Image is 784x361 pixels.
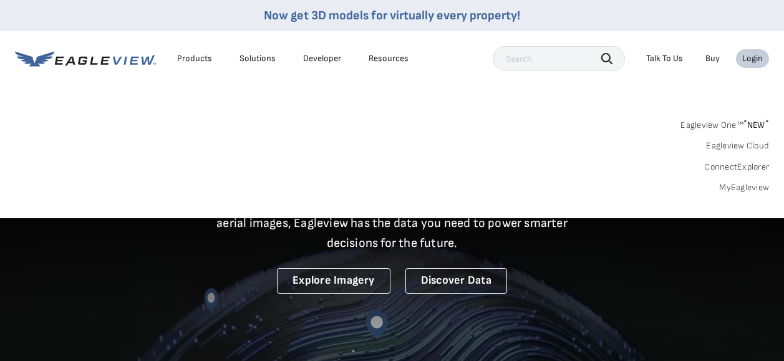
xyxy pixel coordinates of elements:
div: Solutions [240,53,276,64]
a: Discover Data [405,268,507,294]
span: NEW [743,120,769,130]
a: Eagleview One™*NEW* [680,116,769,130]
a: Developer [303,53,341,64]
a: MyEagleview [719,182,769,193]
div: Products [177,53,212,64]
a: ConnectExplorer [704,161,769,173]
a: Now get 3D models for virtually every property! [264,8,520,23]
div: Login [742,53,763,64]
p: A new era starts here. Built on more than 3.5 billion high-resolution aerial images, Eagleview ha... [201,193,583,253]
a: Eagleview Cloud [706,140,769,152]
div: Resources [369,53,409,64]
a: Buy [705,53,720,64]
input: Search [493,46,625,71]
div: Talk To Us [646,53,683,64]
a: Explore Imagery [277,268,390,294]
